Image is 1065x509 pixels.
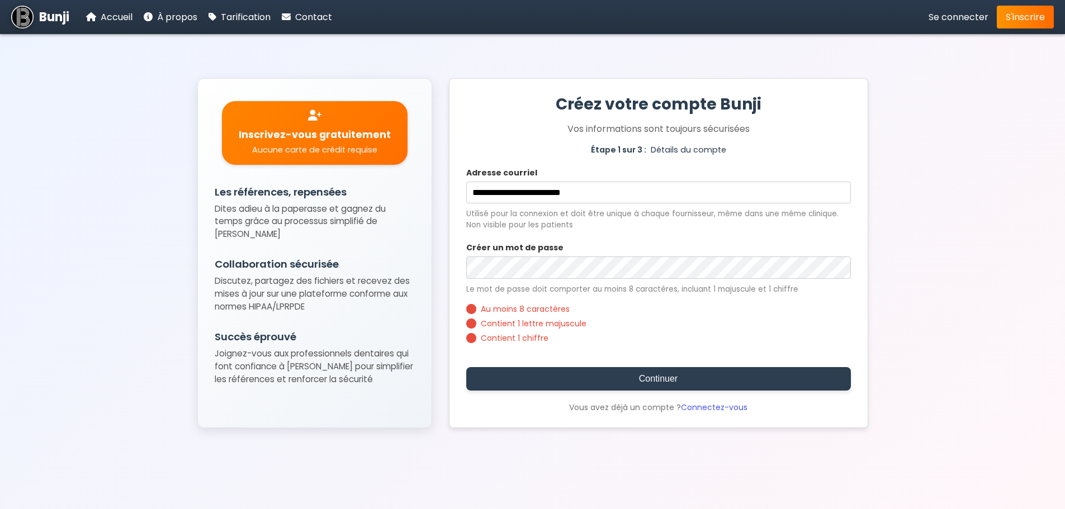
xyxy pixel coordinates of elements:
[157,11,197,23] span: À propos
[466,332,851,344] li: Contient 1 chiffre
[144,10,197,24] a: À propos
[929,11,988,23] span: Se connecter
[681,402,747,413] a: Connectez-vous
[209,10,271,24] a: Tarification
[591,144,646,156] span: Étape 1 sur 3 :
[215,256,415,272] h3: Collaboration sécurisée
[239,127,391,142] span: Inscrivez-vous gratuitement
[11,6,34,28] img: Bunji | Gestion des références dentaires
[466,208,851,231] small: Utilisé pour la connexion et doit être unique à chaque fournisseur, même dans une même clinique. ...
[466,367,851,391] button: Continuer
[1006,11,1045,23] span: S'inscrire
[215,348,415,386] p: Joignez-vous aux professionnels dentaires qui font confiance à [PERSON_NAME] pour simplifier les ...
[466,303,851,315] li: Au moins 8 caractères
[86,10,132,24] a: Accueil
[929,10,988,24] a: Se connecter
[11,6,69,28] a: Bunji
[466,122,851,136] p: Vos informations sont toujours sécurisées
[282,10,332,24] a: Contact
[221,11,271,23] span: Tarification
[215,203,415,241] p: Dites adieu à la paperasse et gagnez du temps grâce au processus simplifié de [PERSON_NAME]
[215,275,415,313] p: Discutez, partagez des fichiers et recevez des mises à jour sur une plateforme conforme aux norme...
[215,184,415,199] h3: Les références, repensées
[466,318,851,330] li: Contient 1 lettre majuscule
[466,402,851,413] div: Vous avez déjà un compte ?
[651,144,726,156] span: Détails du compte
[466,167,851,179] label: Adresse courriel
[252,144,377,156] span: Aucune carte de crédit requise
[295,11,332,23] span: Contact
[39,8,69,26] span: Bunji
[466,284,851,295] small: Le mot de passe doit comporter au moins 8 caractères, incluant 1 majuscule et 1 chiffre
[101,11,132,23] span: Accueil
[215,329,415,344] h3: Succès éprouvé
[466,93,851,116] h1: Créez votre compte Bunji
[466,242,851,254] label: Créer un mot de passe
[997,6,1054,28] a: S'inscrire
